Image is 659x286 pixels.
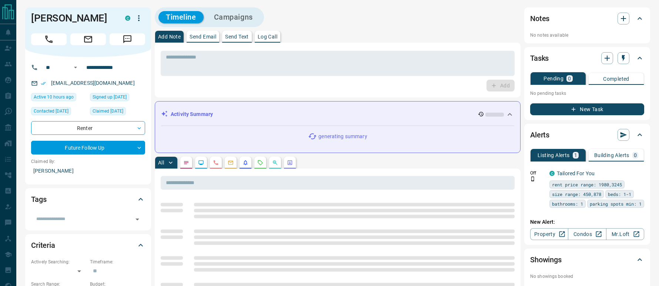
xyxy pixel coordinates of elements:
[31,141,145,154] div: Future Follow Up
[31,193,46,205] h2: Tags
[318,133,367,140] p: generating summary
[161,107,514,121] div: Activity Summary
[158,160,164,165] p: All
[608,190,631,198] span: beds: 1-1
[287,160,293,166] svg: Agent Actions
[198,160,204,166] svg: Lead Browsing Activity
[110,33,145,45] span: Message
[549,171,555,176] div: condos.ca
[31,259,86,265] p: Actively Searching:
[530,126,644,144] div: Alerts
[31,190,145,208] div: Tags
[90,107,145,117] div: Fri Apr 30 2021
[530,52,549,64] h2: Tasks
[158,11,204,23] button: Timeline
[530,88,644,99] p: No pending tasks
[31,239,55,251] h2: Criteria
[530,49,644,67] div: Tasks
[603,76,629,82] p: Completed
[634,153,637,158] p: 0
[530,218,644,226] p: New Alert:
[552,181,622,188] span: rent price range: 1980,3245
[31,158,145,165] p: Claimed By:
[568,228,606,240] a: Condos
[90,93,145,103] div: Fri Apr 30 2021
[530,32,644,39] p: No notes available
[207,11,260,23] button: Campaigns
[228,160,234,166] svg: Emails
[34,107,68,115] span: Contacted [DATE]
[530,129,549,141] h2: Alerts
[590,200,642,207] span: parking spots min: 1
[242,160,248,166] svg: Listing Alerts
[530,254,562,266] h2: Showings
[31,165,145,177] p: [PERSON_NAME]
[568,76,571,81] p: 0
[594,153,629,158] p: Building Alerts
[31,12,114,24] h1: [PERSON_NAME]
[530,170,545,176] p: Off
[213,160,219,166] svg: Calls
[90,259,145,265] p: Timeframe:
[31,121,145,135] div: Renter
[132,214,143,225] button: Open
[272,160,278,166] svg: Opportunities
[125,16,130,21] div: condos.ca
[93,107,123,115] span: Claimed [DATE]
[93,93,127,101] span: Signed up [DATE]
[31,93,86,103] div: Sat Oct 11 2025
[606,228,644,240] a: Mr.Loft
[530,10,644,27] div: Notes
[70,33,106,45] span: Email
[71,63,80,72] button: Open
[530,103,644,115] button: New Task
[31,33,67,45] span: Call
[530,273,644,280] p: No showings booked
[538,153,570,158] p: Listing Alerts
[557,170,595,176] a: Tailored For You
[225,34,249,39] p: Send Text
[530,176,535,182] svg: Push Notification Only
[530,251,644,269] div: Showings
[190,34,216,39] p: Send Email
[552,190,601,198] span: size range: 450,878
[530,228,568,240] a: Property
[574,153,577,158] p: 1
[31,236,145,254] div: Criteria
[258,34,277,39] p: Log Call
[257,160,263,166] svg: Requests
[51,80,135,86] a: [EMAIL_ADDRESS][DOMAIN_NAME]
[171,110,213,118] p: Activity Summary
[34,93,74,101] span: Active 10 hours ago
[158,34,181,39] p: Add Note
[552,200,583,207] span: bathrooms: 1
[183,160,189,166] svg: Notes
[41,81,46,86] svg: Email Verified
[543,76,563,81] p: Pending
[530,13,549,24] h2: Notes
[31,107,86,117] div: Fri Apr 30 2021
